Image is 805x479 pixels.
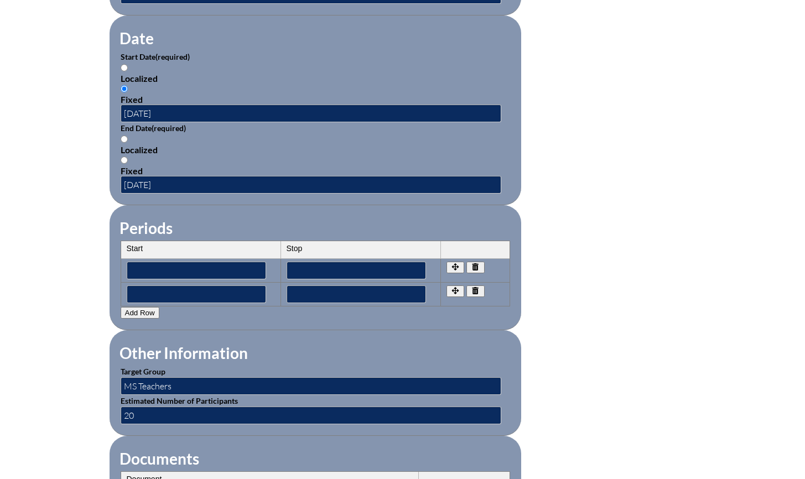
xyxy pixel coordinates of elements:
[121,94,510,105] div: Fixed
[121,307,159,319] button: Add Row
[121,241,281,259] th: Start
[155,52,190,61] span: (required)
[121,165,510,176] div: Fixed
[118,449,200,468] legend: Documents
[121,123,186,133] label: End Date
[118,218,174,237] legend: Periods
[121,73,510,84] div: Localized
[121,157,128,164] input: Fixed
[121,85,128,92] input: Fixed
[121,136,128,143] input: Localized
[121,64,128,71] input: Localized
[121,144,510,155] div: Localized
[471,263,480,272] span: remove row
[121,396,238,405] label: Estimated Number of Participants
[471,287,480,295] span: remove row
[152,123,186,133] span: (required)
[281,241,441,259] th: Stop
[121,52,190,61] label: Start Date
[121,367,165,376] label: Target Group
[118,343,249,362] legend: Other Information
[118,29,155,48] legend: Date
